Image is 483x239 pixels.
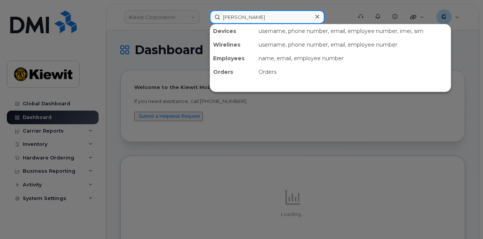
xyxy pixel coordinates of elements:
[210,38,256,52] div: Wirelines
[256,38,451,52] div: username, phone number, email, employee number
[256,65,451,79] div: Orders
[256,24,451,38] div: username, phone number, email, employee number, imei, sim
[210,24,256,38] div: Devices
[256,52,451,65] div: name, email, employee number
[210,52,256,65] div: Employees
[210,65,256,79] div: Orders
[450,206,477,233] iframe: Messenger Launcher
